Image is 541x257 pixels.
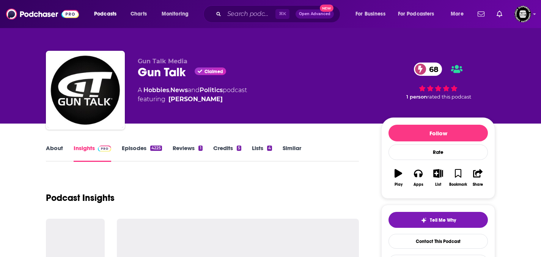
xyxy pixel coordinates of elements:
[47,52,123,128] img: Gun Talk
[162,9,189,19] span: Monitoring
[126,8,151,20] a: Charts
[448,164,468,191] button: Bookmark
[494,8,505,20] a: Show notifications dropdown
[89,8,126,20] button: open menu
[406,94,427,100] span: 1 person
[46,192,115,204] h1: Podcast Insights
[445,8,473,20] button: open menu
[388,212,488,228] button: tell me why sparkleTell Me Why
[211,5,348,23] div: Search podcasts, credits, & more...
[143,86,169,94] a: Hobbies
[168,95,223,104] a: Tom Gresham
[6,7,79,21] img: Podchaser - Follow, Share and Rate Podcasts
[224,8,275,20] input: Search podcasts, credits, & more...
[408,164,428,191] button: Apps
[381,58,495,105] div: 68 1 personrated this podcast
[435,182,441,187] div: List
[138,58,187,65] span: Gun Talk Media
[122,144,162,162] a: Episodes4225
[395,182,403,187] div: Play
[198,146,202,151] div: 1
[421,63,442,76] span: 68
[150,146,162,151] div: 4225
[514,6,531,22] button: Show profile menu
[475,8,488,20] a: Show notifications dropdown
[74,144,111,162] a: InsightsPodchaser Pro
[138,95,247,104] span: featuring
[98,146,111,152] img: Podchaser Pro
[414,182,423,187] div: Apps
[428,164,448,191] button: List
[204,70,223,74] span: Claimed
[414,63,442,76] a: 68
[188,86,200,94] span: and
[514,6,531,22] img: User Profile
[213,144,241,162] a: Credits5
[170,86,188,94] a: News
[421,217,427,223] img: tell me why sparkle
[393,8,445,20] button: open menu
[299,12,330,16] span: Open Advanced
[320,5,333,12] span: New
[275,9,289,19] span: ⌘ K
[237,146,241,151] div: 5
[252,144,272,162] a: Lists4
[388,164,408,191] button: Play
[169,86,170,94] span: ,
[398,9,434,19] span: For Podcasters
[468,164,488,191] button: Share
[350,8,395,20] button: open menu
[451,9,464,19] span: More
[283,144,301,162] a: Similar
[156,8,198,20] button: open menu
[131,9,147,19] span: Charts
[355,9,385,19] span: For Business
[427,94,471,100] span: rated this podcast
[388,125,488,141] button: Follow
[388,144,488,160] div: Rate
[430,217,456,223] span: Tell Me Why
[514,6,531,22] span: Logged in as KarinaSabol
[200,86,223,94] a: Politics
[173,144,202,162] a: Reviews1
[473,182,483,187] div: Share
[46,144,63,162] a: About
[138,86,247,104] div: A podcast
[267,146,272,151] div: 4
[94,9,116,19] span: Podcasts
[296,9,334,19] button: Open AdvancedNew
[449,182,467,187] div: Bookmark
[388,234,488,249] a: Contact This Podcast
